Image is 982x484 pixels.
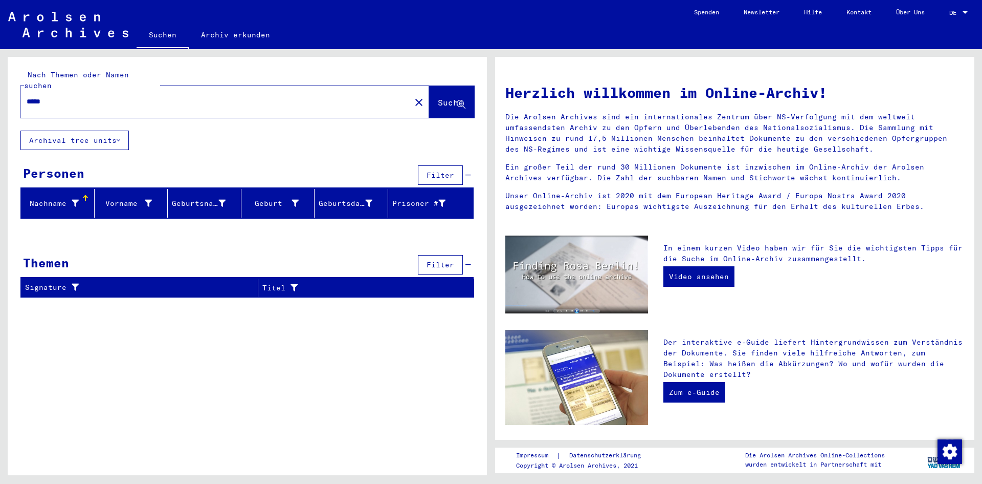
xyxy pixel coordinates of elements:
span: Suche [438,97,463,108]
div: Vorname [99,195,168,212]
img: yv_logo.png [925,447,964,473]
div: | [516,450,653,461]
div: Titel [262,280,461,296]
img: eguide.jpg [505,330,648,425]
mat-label: Nach Themen oder Namen suchen [24,70,129,90]
p: wurden entwickelt in Partnerschaft mit [745,460,885,469]
button: Archival tree units [20,131,129,150]
div: Signature [25,280,258,296]
button: Filter [418,255,463,275]
div: Geburt‏ [245,195,315,212]
p: In einem kurzen Video haben wir für Sie die wichtigsten Tipps für die Suche im Online-Archiv zusa... [663,243,964,264]
p: Der interaktive e-Guide liefert Hintergrundwissen zum Verständnis der Dokumente. Sie finden viele... [663,337,964,380]
span: DE [949,9,961,16]
button: Suche [429,86,474,118]
mat-header-cell: Prisoner # [388,189,474,218]
img: video.jpg [505,236,648,313]
div: Themen [23,254,69,272]
div: Titel [262,283,449,293]
mat-header-cell: Geburtsname [168,189,241,218]
a: Suchen [137,23,189,49]
div: Personen [23,164,84,182]
div: Geburtsdatum [319,198,372,209]
a: Datenschutzerklärung [561,450,653,461]
span: Filter [427,260,454,269]
mat-header-cell: Vorname [95,189,168,218]
p: Ein großer Teil der rund 30 Millionen Dokumente ist inzwischen im Online-Archiv der Arolsen Archi... [505,162,964,183]
div: Nachname [25,195,94,212]
div: Prisoner # [392,195,461,212]
div: Geburtsname [172,195,241,212]
p: Copyright © Arolsen Archives, 2021 [516,461,653,470]
button: Clear [409,92,429,112]
p: Unser Online-Archiv ist 2020 mit dem European Heritage Award / Europa Nostra Award 2020 ausgezeic... [505,191,964,212]
a: Zum e-Guide [663,382,725,403]
span: Filter [427,171,454,180]
mat-header-cell: Nachname [21,189,95,218]
a: Impressum [516,450,556,461]
a: Archiv erkunden [189,23,282,47]
img: Arolsen_neg.svg [8,12,128,37]
h1: Herzlich willkommen im Online-Archiv! [505,82,964,103]
p: Die Arolsen Archives Online-Collections [745,451,885,460]
mat-icon: close [413,96,425,109]
mat-header-cell: Geburt‏ [241,189,315,218]
div: Geburtsdatum [319,195,388,212]
a: Video ansehen [663,266,734,287]
div: Geburt‏ [245,198,299,209]
div: Prisoner # [392,198,446,209]
div: Nachname [25,198,79,209]
button: Filter [418,165,463,185]
p: Die Arolsen Archives sind ein internationales Zentrum über NS-Verfolgung mit dem weltweit umfasse... [505,112,964,155]
div: Zustimmung ändern [937,439,962,464]
div: Vorname [99,198,152,209]
mat-header-cell: Geburtsdatum [315,189,388,218]
div: Geburtsname [172,198,226,209]
img: Zustimmung ändern [938,439,962,464]
div: Signature [25,282,245,293]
